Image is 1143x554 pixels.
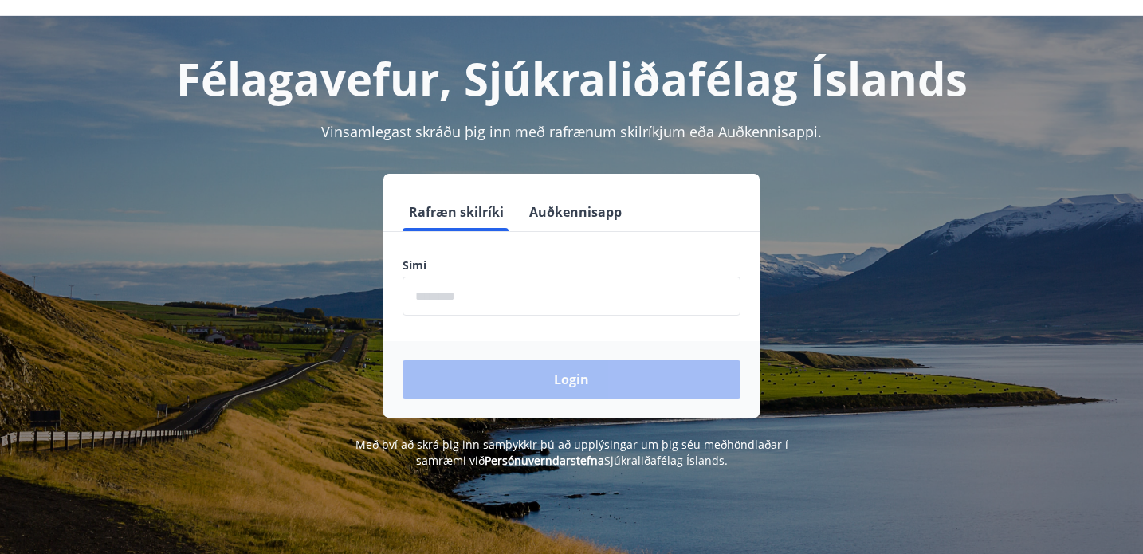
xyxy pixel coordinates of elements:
[523,193,628,231] button: Auðkennisapp
[403,193,510,231] button: Rafræn skilríki
[485,453,604,468] a: Persónuverndarstefna
[355,437,788,468] span: Með því að skrá þig inn samþykkir þú að upplýsingar um þig séu meðhöndlaðar í samræmi við Sjúkral...
[19,48,1124,108] h1: Félagavefur, Sjúkraliðafélag Íslands
[321,122,822,141] span: Vinsamlegast skráðu þig inn með rafrænum skilríkjum eða Auðkennisappi.
[403,257,740,273] label: Sími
